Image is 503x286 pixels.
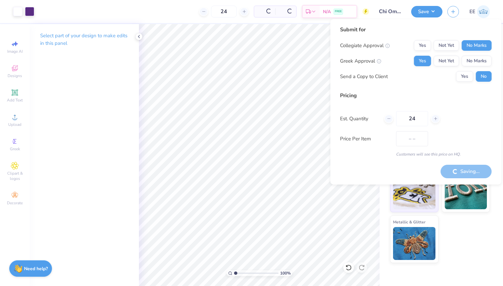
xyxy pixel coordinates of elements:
span: 100 % [280,270,291,276]
button: No Marks [462,56,491,66]
input: – – [211,6,237,17]
div: Send a Copy to Client [340,73,388,80]
span: Greek [10,146,20,152]
p: Select part of your design to make edits in this panel [40,32,128,47]
span: Image AI [7,49,23,54]
span: Metallic & Glitter [393,218,426,225]
span: Designs [8,73,22,78]
input: – – [396,111,428,126]
img: Standard [393,176,436,209]
a: EE [469,5,490,18]
button: Not Yet [434,40,459,51]
label: Price Per Item [340,135,391,143]
input: Untitled Design [374,5,406,18]
div: Submit for [340,26,491,34]
button: Save [411,6,442,17]
div: Collegiate Approval [340,42,390,49]
img: Metallic & Glitter [393,227,436,260]
label: Est. Quantity [340,115,379,123]
span: Decorate [7,200,23,206]
button: Yes [414,40,431,51]
img: Ella Eskridge [477,5,490,18]
button: No [476,71,491,82]
span: Add Text [7,98,23,103]
div: Customers will see this price on HQ. [340,151,491,157]
div: Pricing [340,92,491,100]
span: EE [469,8,475,15]
button: Not Yet [434,56,459,66]
span: FREE [335,9,342,14]
strong: Need help? [24,266,48,272]
span: N/A [323,8,331,15]
button: Yes [456,71,473,82]
button: No Marks [462,40,491,51]
span: Upload [8,122,21,127]
img: 3D Puff [445,176,487,209]
button: Yes [414,56,431,66]
span: Clipart & logos [3,171,26,181]
div: Greek Approval [340,57,381,65]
